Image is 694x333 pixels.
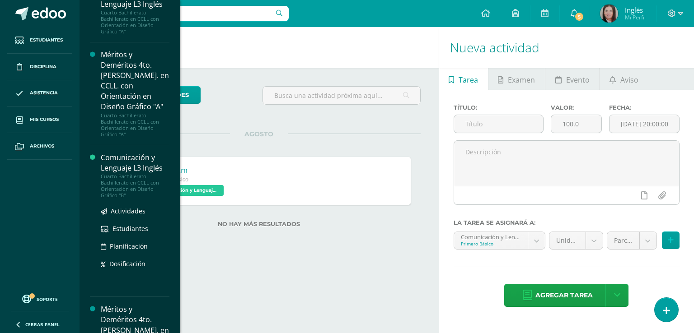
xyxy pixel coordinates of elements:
div: Comunicación y Lenguaje L3 Inglés [101,153,169,173]
label: Valor: [551,104,602,111]
a: Archivos [7,133,72,160]
span: Estudiantes [113,224,148,233]
div: Cuarto Bachillerato Bachillerato en CCLL con Orientación en Diseño Gráfico "A" [101,112,169,138]
a: Actividades [101,206,169,216]
span: Actividades [111,207,145,215]
div: Final Exam [147,166,226,176]
input: Título [454,115,543,133]
div: Primero Básico [461,240,521,247]
input: Busca una actividad próxima aquí... [263,87,420,104]
span: AGOSTO [230,130,288,138]
a: Asistencia [7,80,72,107]
h1: Nueva actividad [450,27,683,68]
span: Disciplina [30,63,56,70]
span: Unidad 3 [556,232,578,249]
a: Aviso [600,68,648,90]
span: Mis cursos [30,116,59,123]
a: Comunicación y Lenguaje L3 InglésCuarto Bachillerato Bachillerato en CCLL con Orientación en Dise... [101,153,169,199]
span: 5 [574,12,584,22]
a: Parcial (10.0%) [607,232,656,249]
span: Comunicación y Lenguaje, Idioma Extranjero Inglés 'A' [147,185,224,196]
div: Cuarto Bachillerato Bachillerato en CCLL con Orientación en Diseño Gráfico "B" [101,173,169,199]
h1: Actividades [90,27,428,68]
a: Examen [488,68,545,90]
a: Soporte [11,292,69,305]
span: Examen [508,69,535,91]
label: Título: [454,104,544,111]
span: Mi Perfil [625,14,646,21]
span: Asistencia [30,89,58,97]
input: Fecha de entrega [610,115,679,133]
a: Unidad 3 [549,232,602,249]
img: e03ec1ec303510e8e6f60bf4728ca3bf.png [600,5,618,23]
a: Planificación [101,241,169,251]
span: Agregar tarea [535,284,593,306]
input: Puntos máximos [551,115,601,133]
div: Méritos y Deméritos 4to. [PERSON_NAME]. en CCLL. con Orientación en Diseño Gráfico "A" [101,50,169,112]
span: Planificación [110,242,148,250]
span: Inglés [625,5,646,14]
a: Méritos y Deméritos 4to. [PERSON_NAME]. en CCLL. con Orientación en Diseño Gráfico "A"Cuarto Bach... [101,50,169,138]
a: Mis cursos [7,106,72,133]
div: Cuarto Bachillerato Bachillerato en CCLL con Orientación en Diseño Gráfico "A" [101,9,169,35]
a: Estudiantes [7,27,72,54]
a: Disciplina [7,54,72,80]
a: Tarea [439,68,488,90]
a: Evento [545,68,599,90]
span: Tarea [459,69,478,91]
a: Estudiantes [101,223,169,234]
span: Estudiantes [30,37,63,44]
label: No hay más resultados [98,221,421,227]
input: Busca un usuario... [85,6,289,21]
a: Dosificación [101,259,169,269]
span: Soporte [37,296,58,302]
span: Cerrar panel [25,321,60,328]
label: Fecha: [609,104,680,111]
a: Comunicación y Lenguaje, Idioma Extranjero Inglés 'A'Primero Básico [454,232,545,249]
span: Parcial (10.0%) [614,232,633,249]
span: Evento [566,69,590,91]
span: Dosificación [109,259,145,268]
div: Comunicación y Lenguaje, Idioma Extranjero Inglés 'A' [461,232,521,240]
span: Archivos [30,143,54,150]
label: La tarea se asignará a: [454,219,680,226]
span: Aviso [620,69,638,91]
